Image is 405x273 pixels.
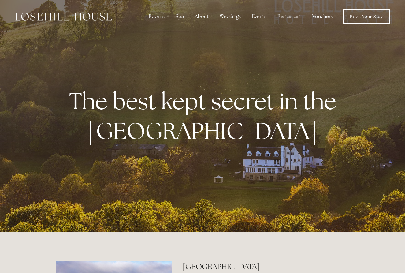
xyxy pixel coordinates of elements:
div: About [190,10,214,23]
div: Spa [171,10,189,23]
div: Weddings [215,10,246,23]
div: Events [247,10,271,23]
img: Losehill House [15,13,112,21]
div: Rooms [144,10,169,23]
strong: The best kept secret in the [GEOGRAPHIC_DATA] [69,86,341,146]
div: Restaurant [273,10,306,23]
a: Vouchers [307,10,338,23]
a: Book Your Stay [343,9,390,24]
h2: [GEOGRAPHIC_DATA] [183,261,349,272]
